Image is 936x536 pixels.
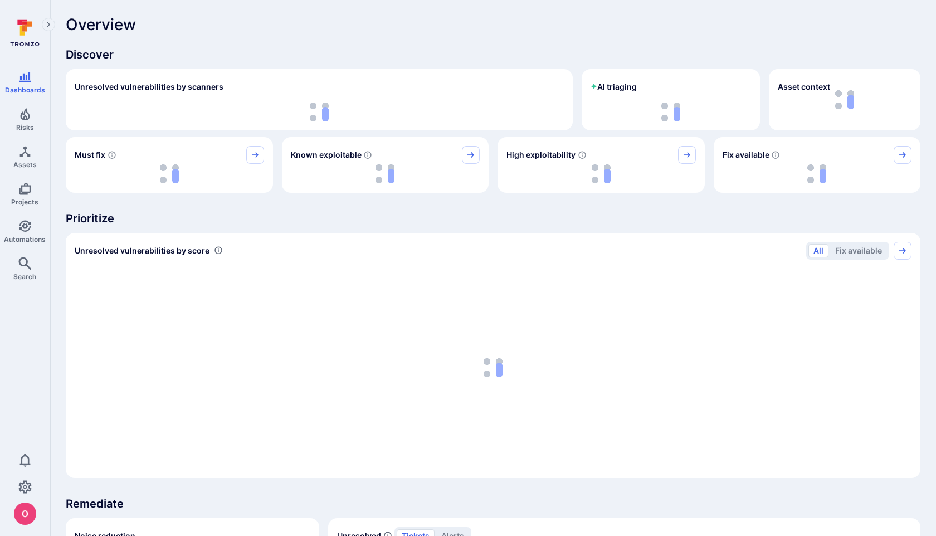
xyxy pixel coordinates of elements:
[66,137,273,193] div: Must fix
[75,149,105,160] span: Must fix
[807,164,826,183] img: Loading...
[66,47,920,62] span: Discover
[808,244,828,257] button: All
[75,245,209,256] span: Unresolved vulnerabilities by score
[14,503,36,525] img: ACg8ocJcCe-YbLxGm5tc0PuNRxmgP8aEm0RBXn6duO8aeMVK9zjHhw=s96-c
[13,160,37,169] span: Assets
[14,503,36,525] div: oleg malkov
[160,164,179,183] img: Loading...
[714,137,921,193] div: Fix available
[484,358,503,377] img: Loading...
[771,150,780,159] svg: Vulnerabilities with fix available
[592,164,611,183] img: Loading...
[214,245,223,256] div: Number of vulnerabilities in status 'Open' 'Triaged' and 'In process' grouped by score
[723,164,912,184] div: loading spinner
[363,150,372,159] svg: Confirmed exploitable by KEV
[66,496,920,511] span: Remediate
[13,272,36,281] span: Search
[661,103,680,121] img: Loading...
[75,266,911,469] div: loading spinner
[376,164,394,183] img: Loading...
[75,81,223,92] h2: Unresolved vulnerabilities by scanners
[75,103,564,121] div: loading spinner
[591,103,751,121] div: loading spinner
[578,150,587,159] svg: EPSS score ≥ 0.7
[830,244,887,257] button: Fix available
[778,81,830,92] span: Asset context
[291,149,362,160] span: Known exploitable
[506,164,696,184] div: loading spinner
[45,20,52,30] i: Expand navigation menu
[498,137,705,193] div: High exploitability
[4,235,46,243] span: Automations
[310,103,329,121] img: Loading...
[66,16,136,33] span: Overview
[591,81,637,92] h2: AI triaging
[723,149,769,160] span: Fix available
[108,150,116,159] svg: Risk score >=40 , missed SLA
[42,18,55,31] button: Expand navigation menu
[291,164,480,184] div: loading spinner
[16,123,34,131] span: Risks
[282,137,489,193] div: Known exploitable
[75,164,264,184] div: loading spinner
[11,198,38,206] span: Projects
[506,149,576,160] span: High exploitability
[66,211,920,226] span: Prioritize
[5,86,45,94] span: Dashboards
